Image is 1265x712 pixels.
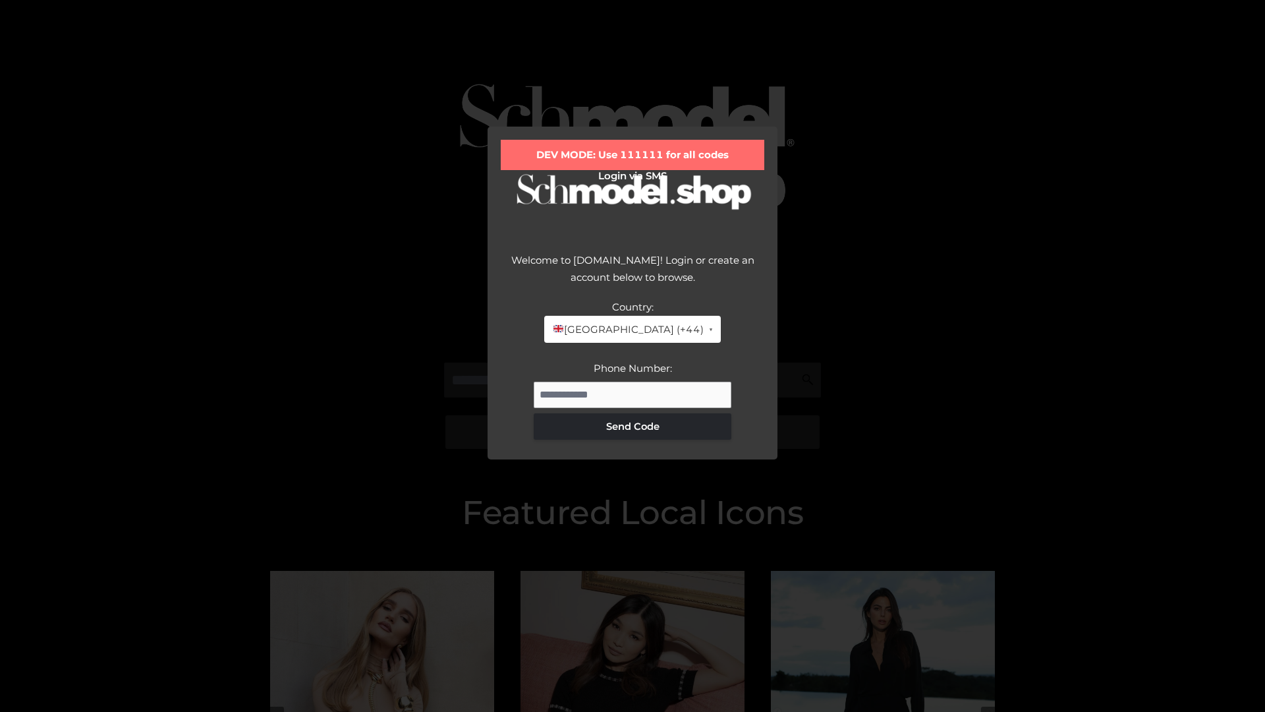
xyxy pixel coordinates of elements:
[534,413,731,440] button: Send Code
[612,301,654,313] label: Country:
[552,321,703,338] span: [GEOGRAPHIC_DATA] (+44)
[594,362,672,374] label: Phone Number:
[553,324,563,334] img: 🇬🇧
[501,252,764,299] div: Welcome to [DOMAIN_NAME]! Login or create an account below to browse.
[501,140,764,170] div: DEV MODE: Use 111111 for all codes
[501,170,764,182] h2: Login via SMS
